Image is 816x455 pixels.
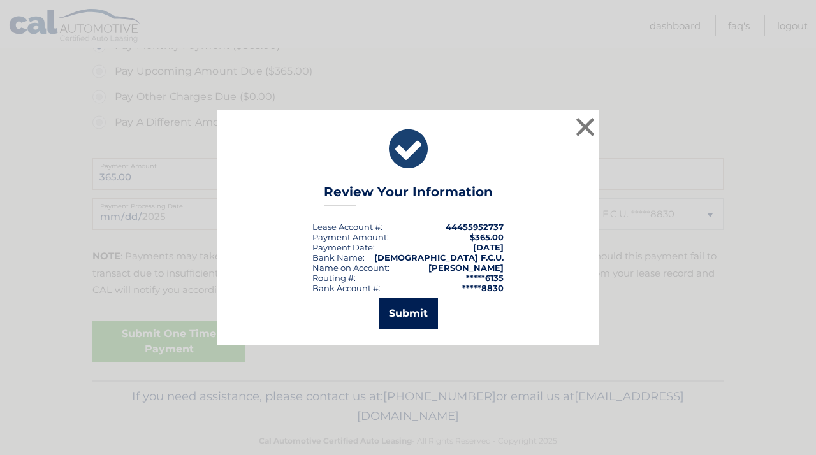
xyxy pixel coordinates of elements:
strong: [DEMOGRAPHIC_DATA] F.C.U. [374,252,504,263]
button: Submit [379,298,438,329]
h3: Review Your Information [324,184,493,206]
strong: [PERSON_NAME] [428,263,504,273]
strong: 44455952737 [446,222,504,232]
div: Lease Account #: [312,222,382,232]
div: : [312,242,375,252]
span: $365.00 [470,232,504,242]
div: Name on Account: [312,263,390,273]
div: Payment Amount: [312,232,389,242]
div: Bank Name: [312,252,365,263]
div: Routing #: [312,273,356,283]
span: [DATE] [473,242,504,252]
button: × [572,114,598,140]
div: Bank Account #: [312,283,381,293]
span: Payment Date [312,242,373,252]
